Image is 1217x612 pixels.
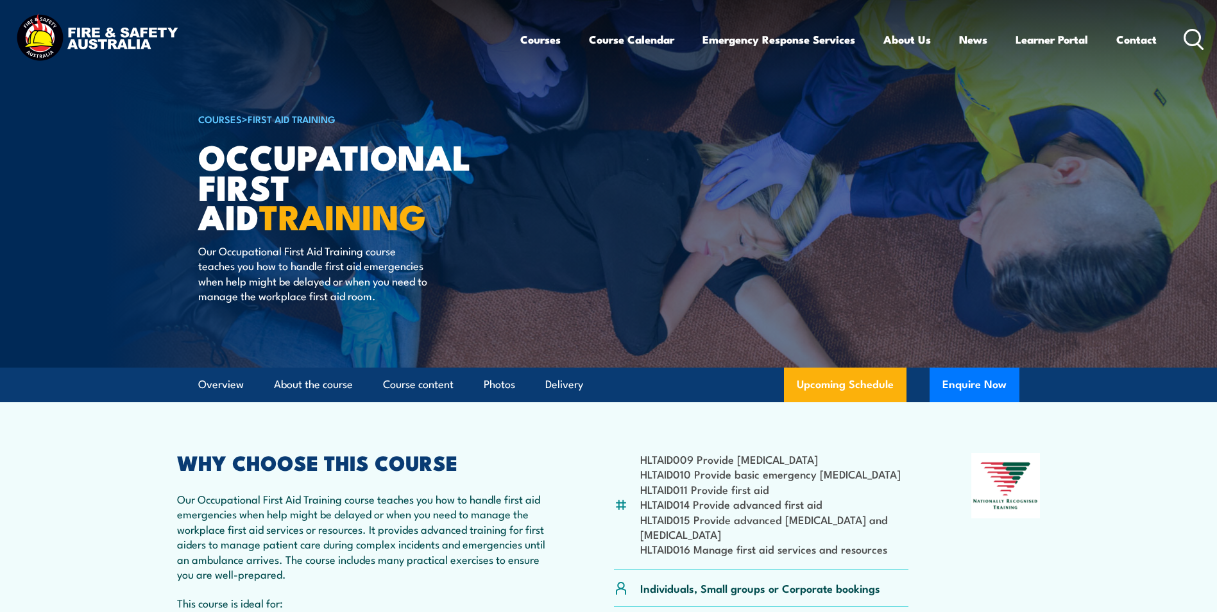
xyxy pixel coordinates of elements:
[1116,22,1157,56] a: Contact
[930,368,1019,402] button: Enquire Now
[198,141,515,231] h1: Occupational First Aid
[883,22,931,56] a: About Us
[640,452,909,466] li: HLTAID009 Provide [MEDICAL_DATA]
[545,368,583,402] a: Delivery
[640,466,909,481] li: HLTAID010 Provide basic emergency [MEDICAL_DATA]
[274,368,353,402] a: About the course
[959,22,987,56] a: News
[640,482,909,497] li: HLTAID011 Provide first aid
[198,243,432,303] p: Our Occupational First Aid Training course teaches you how to handle first aid emergencies when h...
[177,595,552,610] p: This course is ideal for:
[198,368,244,402] a: Overview
[1016,22,1088,56] a: Learner Portal
[177,491,552,581] p: Our Occupational First Aid Training course teaches you how to handle first aid emergencies when h...
[520,22,561,56] a: Courses
[640,497,909,511] li: HLTAID014 Provide advanced first aid
[640,541,909,556] li: HLTAID016 Manage first aid services and resources
[589,22,674,56] a: Course Calendar
[484,368,515,402] a: Photos
[198,111,515,126] h6: >
[248,112,336,126] a: First Aid Training
[702,22,855,56] a: Emergency Response Services
[640,581,880,595] p: Individuals, Small groups or Corporate bookings
[971,453,1041,518] img: Nationally Recognised Training logo.
[177,453,552,471] h2: WHY CHOOSE THIS COURSE
[198,112,242,126] a: COURSES
[784,368,906,402] a: Upcoming Schedule
[640,512,909,542] li: HLTAID015 Provide advanced [MEDICAL_DATA] and [MEDICAL_DATA]
[259,189,426,242] strong: TRAINING
[383,368,454,402] a: Course content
